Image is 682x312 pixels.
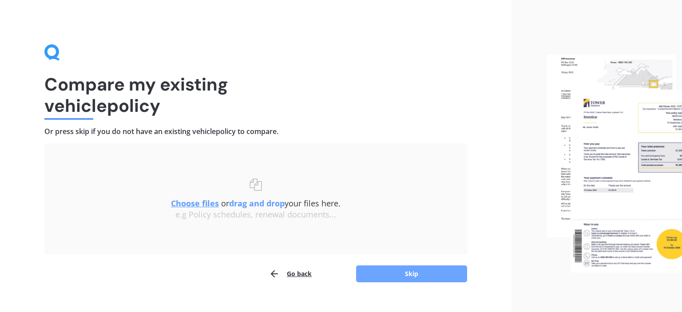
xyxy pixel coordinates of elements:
u: Choose files [171,198,219,209]
button: Go back [269,265,312,283]
img: files.webp [547,55,682,273]
div: e.g Policy schedules, renewal documents... [62,210,449,220]
span: or your files here. [171,198,341,209]
h1: Compare my existing vehicle policy [44,74,467,116]
b: drag and drop [229,198,285,209]
button: Skip [356,265,467,282]
h4: Or press skip if you do not have an existing vehicle policy to compare. [44,127,467,136]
